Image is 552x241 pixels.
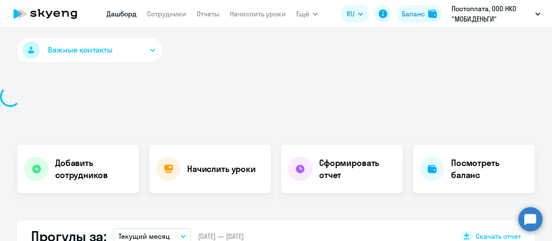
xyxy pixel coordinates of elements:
[319,157,396,181] h4: Сформировать отчет
[451,157,528,181] h4: Посмотреть баланс
[17,38,162,62] button: Важные контакты
[198,232,244,241] span: [DATE] — [DATE]
[55,157,132,181] h4: Добавить сотрудников
[296,5,318,22] button: Ещё
[197,9,220,18] a: Отчеты
[187,163,256,175] h4: Начислить уроки
[48,44,113,56] span: Важные контакты
[341,5,369,22] button: RU
[107,9,137,18] a: Дашборд
[428,9,437,18] img: balance
[147,9,186,18] a: Сотрудники
[476,232,521,241] span: Скачать отчет
[447,3,545,24] button: Постоплата, ООО НКО "МОБИ.ДЕНЬГИ"
[452,3,532,24] p: Постоплата, ООО НКО "МОБИ.ДЕНЬГИ"
[296,9,309,19] span: Ещё
[402,9,425,19] div: Баланс
[230,9,286,18] a: Начислить уроки
[397,5,442,22] button: Балансbalance
[347,9,354,19] span: RU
